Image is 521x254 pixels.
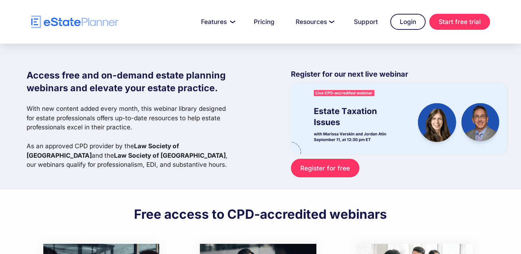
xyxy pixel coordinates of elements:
[245,15,283,29] a: Pricing
[291,159,359,177] a: Register for free
[114,152,226,159] strong: Law Society of [GEOGRAPHIC_DATA]
[345,15,387,29] a: Support
[27,142,179,159] strong: Law Society of [GEOGRAPHIC_DATA]
[134,206,387,222] h2: Free access to CPD-accredited webinars
[390,14,426,30] a: Login
[291,83,507,154] img: eState Academy webinar
[287,15,342,29] a: Resources
[27,69,233,94] h1: Access free and on-demand estate planning webinars and elevate your estate practice.
[429,14,490,30] a: Start free trial
[192,15,241,29] a: Features
[291,69,507,83] p: Register for our next live webinar
[31,16,119,28] a: home
[27,104,233,169] p: With new content added every month, this webinar library designed for estate professionals offers...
